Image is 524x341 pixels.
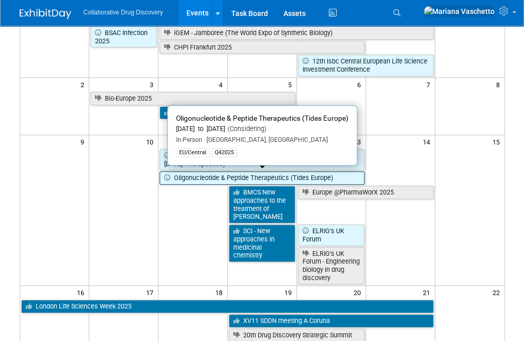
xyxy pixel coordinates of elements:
span: 9 [80,135,89,148]
span: 14 [422,135,435,148]
span: 19 [283,286,296,299]
img: Mariana Vaschetto [423,6,495,17]
a: Bio-Europe 2025 [90,92,295,105]
span: (Considering) [225,125,266,133]
div: Q42025 [212,148,237,157]
span: 8 [495,78,504,91]
a: ELRIG’s UK Forum [298,224,364,246]
a: XV11 SDDN meeting A Coruna [229,314,434,328]
span: [GEOGRAPHIC_DATA], [GEOGRAPHIC_DATA] [202,136,328,143]
a: 12th lsbc Central European Life Science Investment Conference [298,55,434,76]
div: [DATE] to [DATE] [176,125,348,134]
span: 2 [80,78,89,91]
span: 18 [214,286,227,299]
a: Europe @PharmaWorX 2025 [298,186,434,199]
span: Oligonucleotide & Peptide Therapeutics (Tides Europe) [176,114,348,122]
span: Collaborative Drug Discovery [84,9,163,16]
img: ExhibitDay [20,9,71,19]
span: 13 [353,135,366,148]
a: ELRIG’s UK Forum - Engineering biology in drug discovery [298,247,364,285]
span: 7 [425,78,435,91]
div: EU/Central [176,148,210,157]
a: London Life Sciences Week 2025 [21,300,434,313]
a: DDW - [160,106,226,120]
a: CHPI Frankfurt 2025 [160,41,364,54]
a: Drug Discovery Chemistry (Optimising Small Molecules for [DATE] Therapeutics) [160,149,364,170]
span: 15 [491,135,504,148]
span: 21 [422,286,435,299]
span: 16 [76,286,89,299]
a: BSAC Infection 2025 [90,26,157,47]
a: SCI - New approaches in medicinal chemistry [229,224,295,262]
span: 6 [356,78,366,91]
span: 5 [287,78,296,91]
span: 10 [145,135,158,148]
span: 22 [491,286,504,299]
a: iGEM - Jamboree (The World Expo of Synthetic Biology) [160,26,434,40]
span: 4 [218,78,227,91]
span: In-Person [176,136,202,143]
span: 20 [353,286,366,299]
span: 17 [145,286,158,299]
a: BMCS New approaches to the treatment of [PERSON_NAME] [229,186,295,223]
a: Oligonucleotide & Peptide Therapeutics (Tides Europe) [160,171,364,185]
span: 3 [149,78,158,91]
